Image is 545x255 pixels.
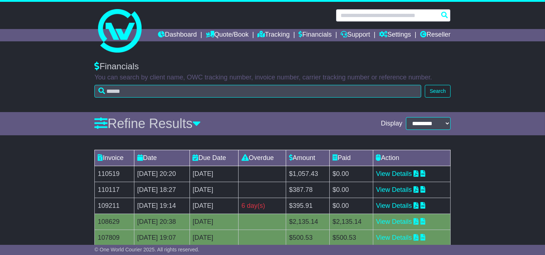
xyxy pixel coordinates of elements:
[134,214,190,230] td: [DATE] 20:38
[376,186,412,193] a: View Details
[95,198,134,214] td: 109211
[257,29,289,41] a: Tracking
[329,198,373,214] td: $0.00
[329,150,373,166] td: Paid
[158,29,197,41] a: Dashboard
[239,150,286,166] td: Overdue
[190,214,239,230] td: [DATE]
[286,230,329,246] td: $500.53
[329,214,373,230] td: $2,135.14
[286,150,329,166] td: Amount
[190,182,239,198] td: [DATE]
[134,198,190,214] td: [DATE] 19:14
[286,198,329,214] td: $395.91
[190,230,239,246] td: [DATE]
[134,150,190,166] td: Date
[329,166,373,182] td: $0.00
[286,214,329,230] td: $2,135.14
[329,182,373,198] td: $0.00
[379,29,411,41] a: Settings
[286,182,329,198] td: $387.78
[376,234,412,241] a: View Details
[299,29,332,41] a: Financials
[376,202,412,209] a: View Details
[94,61,451,72] div: Financials
[95,214,134,230] td: 108629
[381,120,402,128] span: Display
[376,218,412,225] a: View Details
[95,150,134,166] td: Invoice
[94,116,201,131] a: Refine Results
[94,247,199,252] span: © One World Courier 2025. All rights reserved.
[206,29,249,41] a: Quote/Book
[286,166,329,182] td: $1,057.43
[190,198,239,214] td: [DATE]
[425,85,450,98] button: Search
[95,230,134,246] td: 107809
[376,170,412,177] a: View Details
[190,166,239,182] td: [DATE]
[134,182,190,198] td: [DATE] 18:27
[241,201,283,211] div: 6 day(s)
[329,230,373,246] td: $500.53
[95,182,134,198] td: 110117
[134,230,190,246] td: [DATE] 19:07
[190,150,239,166] td: Due Date
[94,74,451,82] p: You can search by client name, OWC tracking number, invoice number, carrier tracking number or re...
[95,166,134,182] td: 110519
[134,166,190,182] td: [DATE] 20:20
[420,29,451,41] a: Reseller
[373,150,450,166] td: Action
[341,29,370,41] a: Support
